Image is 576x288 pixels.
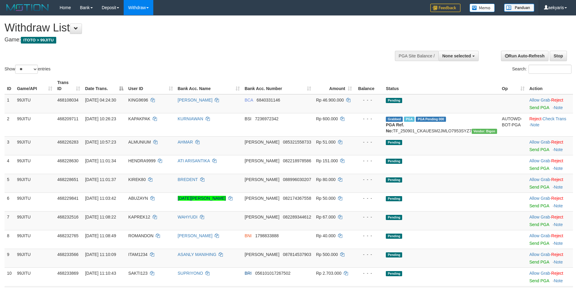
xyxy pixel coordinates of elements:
span: KING9696 [128,98,148,102]
a: Send PGA [529,105,549,110]
img: Feedback.jpg [430,4,460,12]
a: Allow Grab [529,98,550,102]
span: BRI [245,271,252,276]
a: Send PGA [529,166,549,171]
span: Copy 087814537903 to clipboard [283,252,311,257]
th: Op: activate to sort column ascending [500,77,527,94]
span: · [529,215,551,219]
span: 468228630 [57,158,78,163]
td: · [527,155,573,174]
td: · [527,267,573,286]
span: Pending [386,271,402,276]
td: 10 [5,267,15,286]
span: Marked by aekcivicturbo [404,117,415,122]
span: ITOTO > 99JITU [21,37,56,44]
th: Amount: activate to sort column ascending [314,77,354,94]
span: Grabbed [386,117,403,122]
span: · [529,196,551,201]
a: Note [554,222,563,227]
span: 468233566 [57,252,78,257]
td: 99JITU [15,193,55,211]
td: AUTOWD-BOT-PGA [500,113,527,136]
a: Note [554,185,563,189]
span: 468233869 [57,271,78,276]
span: PGA Pending [416,117,446,122]
span: [DATE] 11:08:49 [85,233,116,238]
span: Vendor URL: https://checkout31.1velocity.biz [472,129,497,134]
span: · [529,233,551,238]
td: 6 [5,193,15,211]
span: · [529,271,551,276]
span: [PERSON_NAME] [245,196,279,201]
a: Reject [551,196,563,201]
a: WAHYUDI [178,215,198,219]
a: Note [554,278,563,283]
div: - - - [357,97,381,103]
td: · [527,230,573,249]
a: Send PGA [529,260,549,264]
th: ID [5,77,15,94]
span: [DATE] 11:10:43 [85,271,116,276]
a: Reject [551,233,563,238]
td: 3 [5,136,15,155]
span: 468108034 [57,98,78,102]
span: 468209711 [57,116,78,121]
label: Show entries [5,65,50,74]
b: PGA Ref. No: [386,122,404,133]
span: Pending [386,98,402,103]
span: Rp 40.000 [316,233,336,238]
span: [DATE] 11:10:09 [85,252,116,257]
span: 468229841 [57,196,78,201]
td: · · [527,113,573,136]
span: Rp 151.000 [316,158,338,163]
a: Note [554,260,563,264]
a: Send PGA [529,278,549,283]
a: SUPRIYONO [178,271,203,276]
span: Copy 056101017267502 to clipboard [255,271,291,276]
td: · [527,136,573,155]
span: Rp 80.000 [316,177,336,182]
a: Reject [551,252,563,257]
td: 5 [5,174,15,193]
a: Allow Grab [529,196,550,201]
span: Rp 500.000 [316,252,338,257]
div: - - - [357,158,381,164]
div: - - - [357,270,381,276]
td: 2 [5,113,15,136]
span: ABUZAYN [128,196,148,201]
span: Rp 46.900.000 [316,98,344,102]
td: 99JITU [15,267,55,286]
span: SAKTI123 [128,271,148,276]
a: Send PGA [529,203,549,208]
a: Note [554,241,563,246]
a: Note [554,203,563,208]
div: - - - [357,214,381,220]
button: None selected [438,51,479,61]
td: 99JITU [15,113,55,136]
input: Search: [529,65,571,74]
span: [DATE] 11:08:22 [85,215,116,219]
td: 99JITU [15,136,55,155]
span: Pending [386,196,402,201]
h4: Game: [5,37,378,43]
a: Send PGA [529,241,549,246]
span: BNI [245,233,252,238]
a: Send PGA [529,185,549,189]
a: Allow Grab [529,271,550,276]
span: Pending [386,215,402,220]
td: · [527,193,573,211]
a: AHMAR [178,140,193,144]
a: Reject [551,271,563,276]
span: Copy 085321558733 to clipboard [283,140,311,144]
a: Allow Grab [529,177,550,182]
div: - - - [357,176,381,183]
a: Reject [551,177,563,182]
span: Pending [386,159,402,164]
a: Note [554,105,563,110]
span: Copy 1798833888 to clipboard [255,233,279,238]
h1: Withdraw List [5,22,378,34]
a: Reject [551,215,563,219]
span: 468232516 [57,215,78,219]
span: [DATE] 11:01:37 [85,177,116,182]
span: [PERSON_NAME] [245,215,279,219]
